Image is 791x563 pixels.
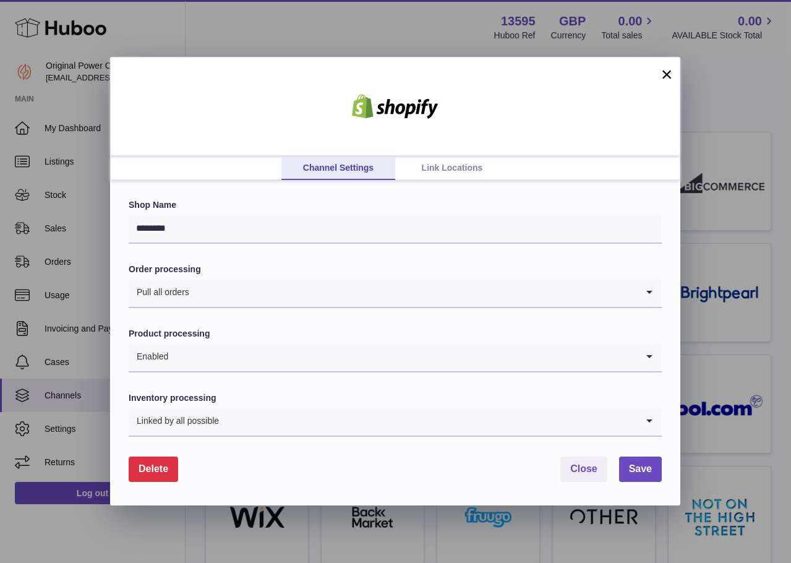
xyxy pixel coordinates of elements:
span: Close [570,463,597,474]
button: Close [560,457,607,482]
label: Shop Name [129,199,662,211]
span: Save [629,463,652,474]
button: Save [619,457,662,482]
input: Search for option [190,278,637,307]
div: Search for option [129,343,662,372]
a: Channel Settings [281,157,395,180]
label: Product processing [129,328,662,340]
img: shopify [343,94,448,119]
div: Search for option [129,278,662,308]
button: Delete [129,457,178,482]
input: Search for option [220,407,637,436]
span: Delete [139,463,168,474]
button: × [659,67,674,82]
div: Search for option [129,407,662,437]
span: Pull all orders [129,278,190,307]
span: Enabled [129,343,169,371]
span: Linked by all possible [129,407,220,436]
a: Link Locations [395,157,509,180]
input: Search for option [169,343,637,371]
label: Inventory processing [129,392,662,404]
label: Order processing [129,264,662,275]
